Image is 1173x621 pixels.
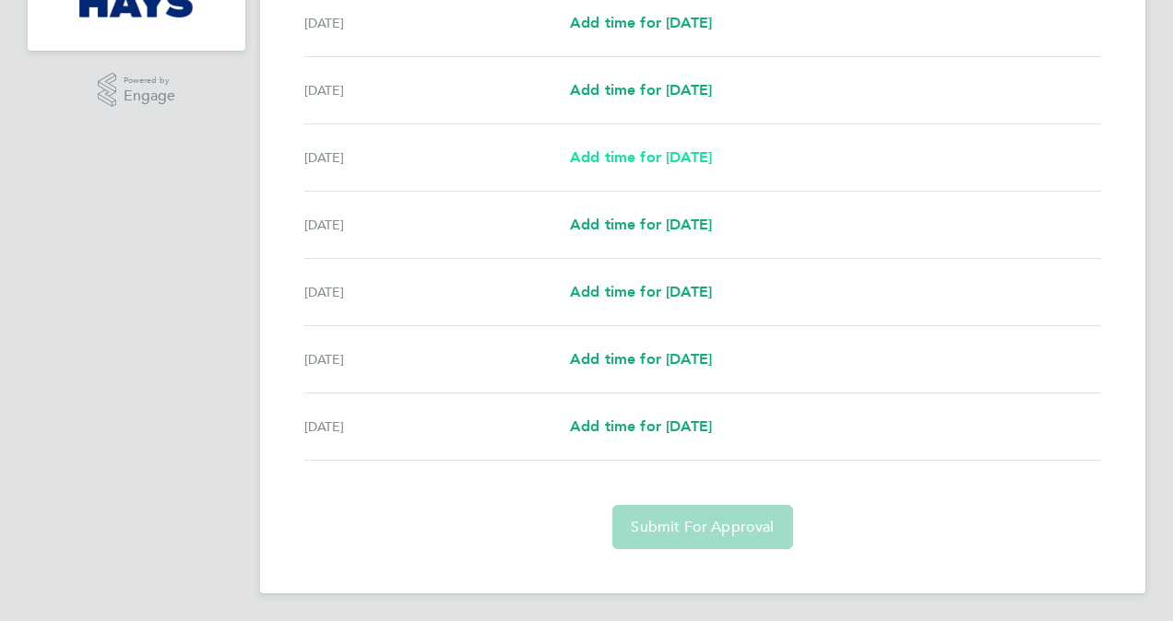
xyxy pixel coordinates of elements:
div: [DATE] [304,214,570,236]
span: Add time for [DATE] [570,283,712,300]
a: Powered byEngage [98,73,176,108]
a: Add time for [DATE] [570,12,712,34]
span: Add time for [DATE] [570,14,712,31]
span: Engage [124,88,175,104]
div: [DATE] [304,146,570,169]
div: [DATE] [304,281,570,303]
a: Add time for [DATE] [570,348,712,370]
div: [DATE] [304,348,570,370]
div: [DATE] [304,12,570,34]
a: Add time for [DATE] [570,281,712,303]
a: Add time for [DATE] [570,146,712,169]
span: Add time for [DATE] [570,417,712,435]
span: Powered by [124,73,175,88]
span: Add time for [DATE] [570,350,712,368]
span: Add time for [DATE] [570,81,712,99]
div: [DATE] [304,79,570,101]
a: Add time for [DATE] [570,79,712,101]
span: Add time for [DATE] [570,216,712,233]
div: [DATE] [304,416,570,438]
a: Add time for [DATE] [570,214,712,236]
a: Add time for [DATE] [570,416,712,438]
span: Add time for [DATE] [570,148,712,166]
